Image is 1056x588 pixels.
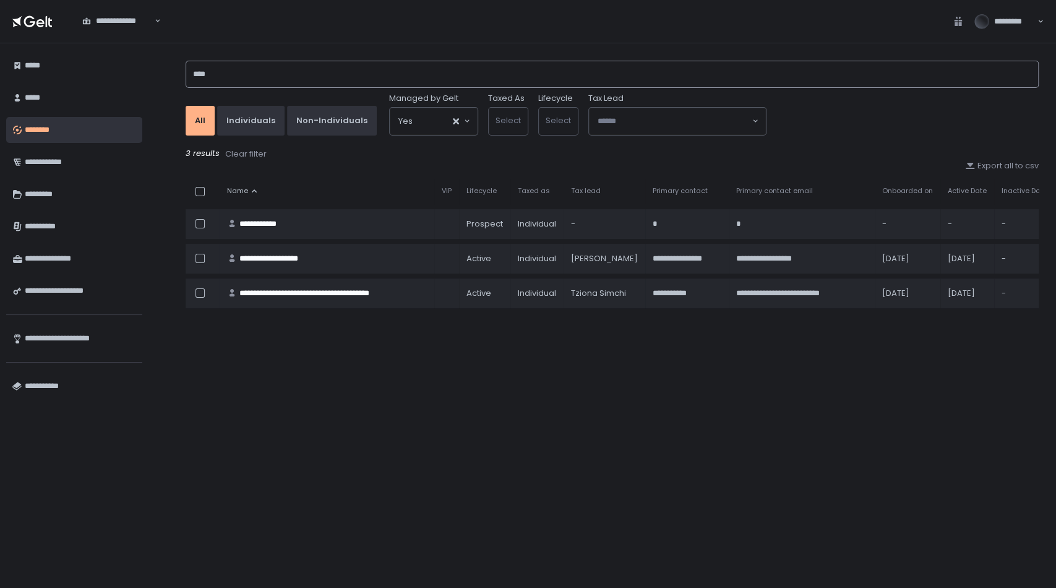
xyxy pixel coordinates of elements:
span: active [466,253,491,264]
div: Tziona Simchi [571,288,638,299]
button: Clear Selected [453,118,459,124]
span: active [466,288,491,299]
button: Clear filter [225,148,267,160]
span: Tax Lead [588,93,624,104]
div: Search for option [390,108,478,135]
div: Search for option [589,108,766,135]
span: prospect [466,218,503,230]
span: Taxed as [518,186,550,196]
div: - [571,218,638,230]
button: All [186,106,215,136]
div: Clear filter [225,149,267,160]
button: Export all to csv [965,160,1039,171]
div: - [948,218,987,230]
button: Individuals [217,106,285,136]
input: Search for option [82,27,153,39]
label: Lifecycle [538,93,573,104]
span: Primary contact [653,186,708,196]
span: Select [496,115,521,126]
div: - [882,218,933,230]
div: [DATE] [882,253,933,264]
input: Search for option [598,115,751,128]
span: Inactive Date [1002,186,1047,196]
span: Active Date [948,186,987,196]
span: Managed by Gelt [389,93,458,104]
span: Name [227,186,248,196]
div: - [1002,218,1047,230]
div: All [195,115,205,126]
div: Individual [518,218,556,230]
div: Non-Individuals [296,115,367,126]
span: Select [546,115,571,126]
div: - [1002,288,1047,299]
div: Individual [518,253,556,264]
button: Non-Individuals [287,106,377,136]
span: Lifecycle [466,186,497,196]
label: Taxed As [488,93,525,104]
div: 3 results [186,148,1039,160]
div: Search for option [74,9,161,34]
div: [DATE] [948,253,987,264]
div: Individuals [226,115,275,126]
div: [DATE] [882,288,933,299]
div: Individual [518,288,556,299]
span: Tax lead [571,186,601,196]
div: [PERSON_NAME] [571,253,638,264]
span: Yes [398,115,413,128]
span: Primary contact email [736,186,813,196]
div: - [1002,253,1047,264]
div: [DATE] [948,288,987,299]
span: Onboarded on [882,186,933,196]
input: Search for option [413,115,452,128]
span: VIP [442,186,452,196]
